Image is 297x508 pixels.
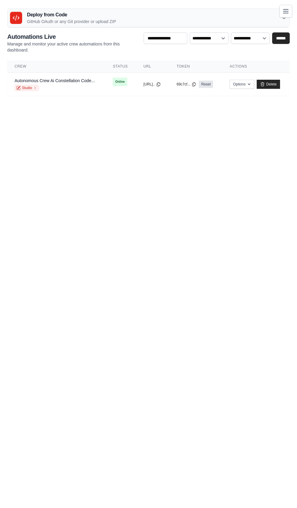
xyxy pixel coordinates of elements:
[15,85,39,91] a: Studio
[7,32,139,41] h2: Automations Live
[105,60,136,73] th: Status
[199,81,213,88] a: Reset
[257,80,280,89] a: Delete
[113,78,127,86] span: Online
[27,11,116,18] h3: Deploy from Code
[230,80,254,89] button: Options
[15,78,95,83] a: Autonomous Crew Ai Constellation Code...
[7,60,105,73] th: Crew
[27,18,116,25] p: GitHub OAuth or any Git provider or upload ZIP
[222,60,290,73] th: Actions
[136,60,169,73] th: URL
[169,60,222,73] th: Token
[177,82,196,87] button: 69c7cf...
[279,5,292,18] button: Toggle navigation
[7,41,139,53] p: Manage and monitor your active crew automations from this dashboard.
